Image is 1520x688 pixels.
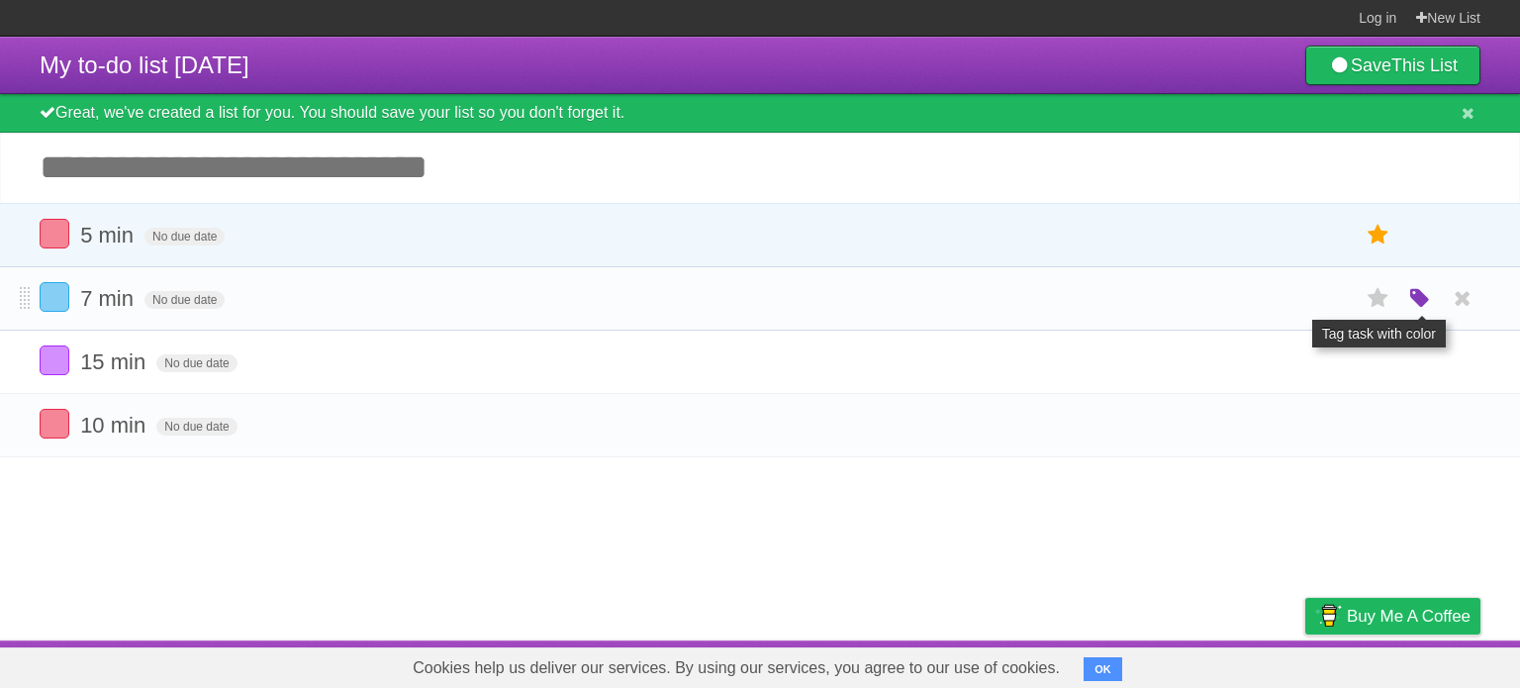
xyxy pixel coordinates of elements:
[144,291,225,309] span: No due date
[1360,282,1397,315] label: Star task
[80,413,150,438] span: 10 min
[1305,598,1480,635] a: Buy me a coffee
[144,228,225,246] span: No due date
[156,354,237,372] span: No due date
[1305,46,1480,85] a: SaveThis List
[40,409,69,439] label: Done
[1084,657,1122,681] button: OK
[393,648,1080,688] span: Cookies help us deliver our services. By using our services, you agree to our use of cookies.
[80,349,150,374] span: 15 min
[40,51,249,78] span: My to-do list [DATE]
[1315,599,1342,633] img: Buy me a coffee
[1356,645,1480,683] a: Suggest a feature
[40,345,69,375] label: Done
[80,223,139,247] span: 5 min
[1042,645,1084,683] a: About
[40,282,69,312] label: Done
[40,219,69,248] label: Done
[156,418,237,436] span: No due date
[1212,645,1256,683] a: Terms
[1107,645,1187,683] a: Developers
[1391,55,1458,75] b: This List
[80,286,139,311] span: 7 min
[1360,219,1397,251] label: Star task
[1280,645,1331,683] a: Privacy
[1347,599,1471,634] span: Buy me a coffee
